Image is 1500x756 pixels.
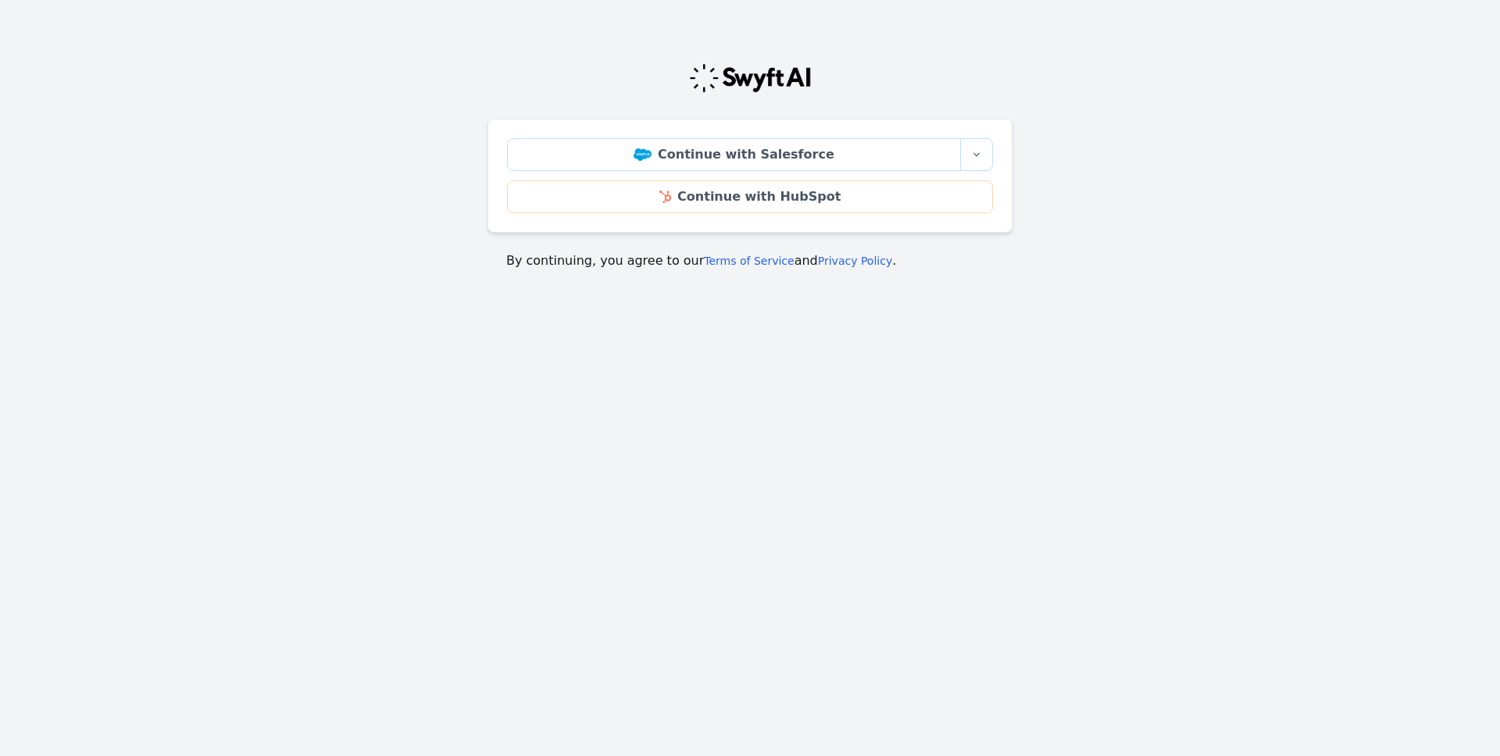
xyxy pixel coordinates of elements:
a: Privacy Policy [818,255,892,267]
a: Continue with Salesforce [507,138,961,171]
img: Salesforce [634,148,652,161]
img: Swyft Logo [688,62,812,94]
a: Terms of Service [704,255,794,267]
p: By continuing, you agree to our and . [506,251,994,270]
img: HubSpot [659,191,671,203]
a: Continue with HubSpot [507,180,993,213]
